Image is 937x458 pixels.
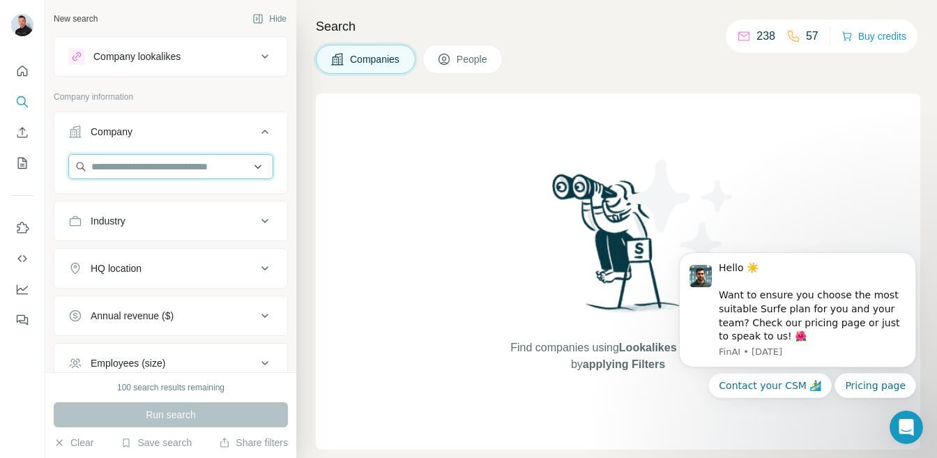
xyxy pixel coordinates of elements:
button: Hide [243,8,296,29]
span: applying Filters [583,358,665,370]
button: Save search [121,436,192,450]
span: People [457,52,489,66]
h4: Search [316,17,920,36]
p: 57 [806,28,818,45]
span: Companies [350,52,401,66]
p: Company information [54,91,288,103]
button: Employees (size) [54,346,287,380]
button: Use Surfe on LinkedIn [11,215,33,241]
button: Annual revenue ($) [54,299,287,333]
button: Dashboard [11,277,33,302]
button: HQ location [54,252,287,285]
div: 100 search results remaining [117,381,224,394]
div: HQ location [91,261,142,275]
button: Enrich CSV [11,120,33,145]
img: Surfe Illustration - Stars [618,149,744,275]
button: Search [11,89,33,114]
iframe: Intercom live chat [890,411,923,444]
div: Industry [91,214,125,228]
iframe: Intercom notifications message [658,206,937,420]
img: Surfe Illustration - Woman searching with binoculars [546,170,691,326]
button: Industry [54,204,287,238]
button: Buy credits [841,26,906,46]
div: Annual revenue ($) [91,309,174,323]
button: Use Surfe API [11,246,33,271]
button: Feedback [11,307,33,333]
button: Company lookalikes [54,40,287,73]
img: Avatar [11,14,33,36]
p: 238 [756,28,775,45]
span: Lookalikes search [619,342,716,353]
div: Company lookalikes [93,49,181,63]
button: My lists [11,151,33,176]
button: Company [54,115,287,154]
span: Find companies using or by [506,339,729,373]
div: Company [91,125,132,139]
div: Employees (size) [91,356,165,370]
button: Clear [54,436,93,450]
button: Quick start [11,59,33,84]
button: Share filters [219,436,288,450]
div: New search [54,13,98,25]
